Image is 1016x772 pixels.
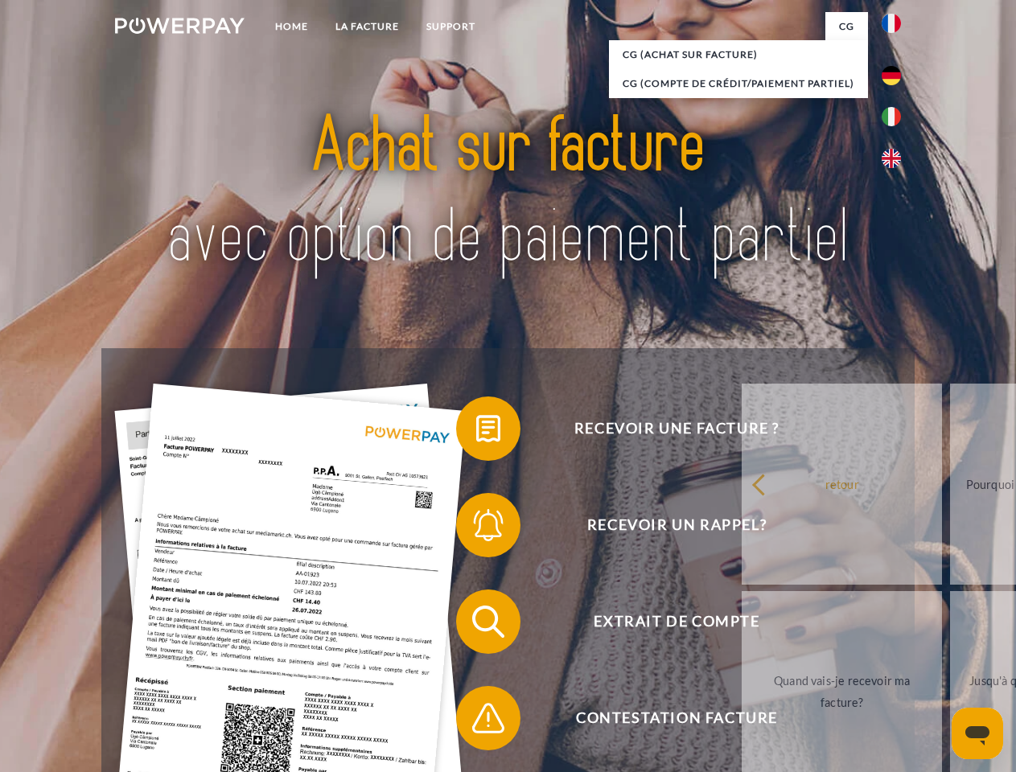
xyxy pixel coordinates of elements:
button: Recevoir un rappel? [456,493,874,557]
a: LA FACTURE [322,12,413,41]
img: fr [882,14,901,33]
img: qb_bell.svg [468,505,508,545]
div: Quand vais-je recevoir ma facture? [751,670,932,713]
a: CG (achat sur facture) [609,40,868,69]
img: qb_bill.svg [468,409,508,449]
span: Recevoir un rappel? [479,493,874,557]
a: CG (Compte de crédit/paiement partiel) [609,69,868,98]
button: Extrait de compte [456,589,874,654]
img: title-powerpay_fr.svg [154,77,862,308]
img: qb_warning.svg [468,698,508,738]
img: de [882,66,901,85]
img: it [882,107,901,126]
a: Support [413,12,489,41]
button: Contestation Facture [456,686,874,750]
div: retour [751,473,932,495]
iframe: Bouton de lancement de la fenêtre de messagerie [952,708,1003,759]
img: logo-powerpay-white.svg [115,18,245,34]
button: Recevoir une facture ? [456,396,874,461]
a: CG [825,12,868,41]
span: Recevoir une facture ? [479,396,874,461]
img: qb_search.svg [468,602,508,642]
span: Extrait de compte [479,589,874,654]
span: Contestation Facture [479,686,874,750]
a: Home [261,12,322,41]
img: en [882,149,901,168]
